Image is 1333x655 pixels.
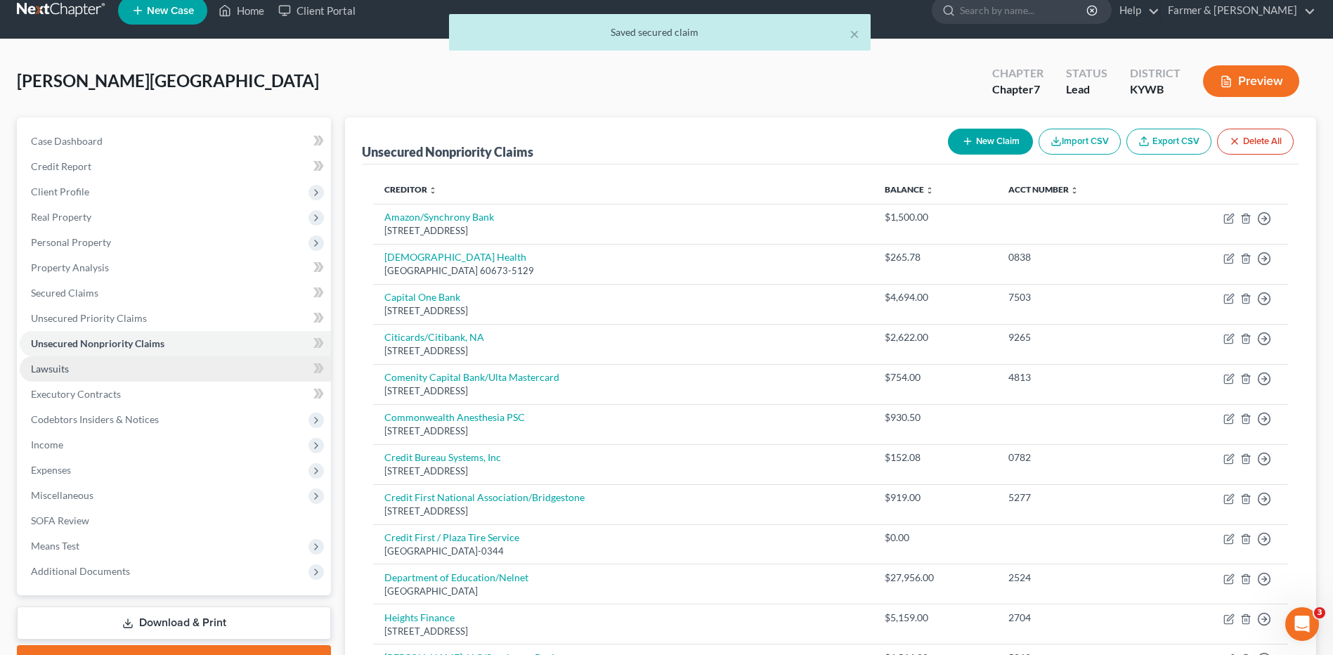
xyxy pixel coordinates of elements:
a: Executory Contracts [20,382,331,407]
div: $919.00 [885,491,986,505]
a: Credit Bureau Systems, Inc [384,451,501,463]
span: Expenses [31,464,71,476]
a: Comenity Capital Bank/Ulta Mastercard [384,371,559,383]
span: Property Analysis [31,261,109,273]
span: Client Profile [31,186,89,197]
span: Additional Documents [31,565,130,577]
div: 0838 [1008,250,1146,264]
button: Delete All [1217,129,1294,155]
i: unfold_more [925,186,934,195]
div: 0782 [1008,450,1146,465]
div: [STREET_ADDRESS] [384,465,861,478]
span: Secured Claims [31,287,98,299]
a: Credit First National Association/Bridgestone [384,491,585,503]
div: Chapter [992,65,1043,82]
div: Unsecured Nonpriority Claims [362,143,533,160]
div: [STREET_ADDRESS] [384,384,861,398]
div: 7503 [1008,290,1146,304]
button: × [850,25,859,42]
span: SOFA Review [31,514,89,526]
a: Download & Print [17,607,331,640]
a: [DEMOGRAPHIC_DATA] Health [384,251,526,263]
a: Property Analysis [20,255,331,280]
span: 7 [1034,82,1040,96]
span: Unsecured Nonpriority Claims [31,337,164,349]
div: [STREET_ADDRESS] [384,304,861,318]
div: Lead [1066,82,1107,98]
span: Unsecured Priority Claims [31,312,147,324]
a: Capital One Bank [384,291,460,303]
a: Citicards/Citibank, NA [384,331,484,343]
button: Preview [1203,65,1299,97]
div: $2,622.00 [885,330,986,344]
span: Credit Report [31,160,91,172]
a: Creditor unfold_more [384,184,437,195]
a: Secured Claims [20,280,331,306]
div: 4813 [1008,370,1146,384]
div: $4,694.00 [885,290,986,304]
div: District [1130,65,1181,82]
div: $930.50 [885,410,986,424]
div: Status [1066,65,1107,82]
i: unfold_more [1070,186,1079,195]
span: Means Test [31,540,79,552]
i: unfold_more [429,186,437,195]
div: [STREET_ADDRESS] [384,224,861,238]
div: 2704 [1008,611,1146,625]
button: Import CSV [1039,129,1121,155]
div: KYWB [1130,82,1181,98]
span: Executory Contracts [31,388,121,400]
a: Commonwealth Anesthesia PSC [384,411,525,423]
a: Heights Finance [384,611,455,623]
div: $152.08 [885,450,986,465]
a: Unsecured Nonpriority Claims [20,331,331,356]
div: [GEOGRAPHIC_DATA] [384,585,861,598]
a: Balance unfold_more [885,184,934,195]
span: [PERSON_NAME][GEOGRAPHIC_DATA] [17,70,319,91]
div: $0.00 [885,531,986,545]
span: New Case [147,6,194,16]
span: Real Property [31,211,91,223]
div: $5,159.00 [885,611,986,625]
span: Miscellaneous [31,489,93,501]
div: $1,500.00 [885,210,986,224]
a: Credit Report [20,154,331,179]
div: [GEOGRAPHIC_DATA] 60673-5129 [384,264,861,278]
span: Codebtors Insiders & Notices [31,413,159,425]
a: Case Dashboard [20,129,331,154]
a: Unsecured Priority Claims [20,306,331,331]
div: [STREET_ADDRESS] [384,424,861,438]
span: Income [31,439,63,450]
span: Case Dashboard [31,135,103,147]
iframe: Intercom live chat [1285,607,1319,641]
div: 2524 [1008,571,1146,585]
a: Credit First / Plaza Tire Service [384,531,519,543]
a: Lawsuits [20,356,331,382]
div: Chapter [992,82,1043,98]
div: [STREET_ADDRESS] [384,625,861,638]
div: Saved secured claim [460,25,859,39]
span: 3 [1314,607,1325,618]
div: 5277 [1008,491,1146,505]
span: Lawsuits [31,363,69,375]
a: Department of Education/Nelnet [384,571,528,583]
a: Export CSV [1126,129,1211,155]
div: [STREET_ADDRESS] [384,344,861,358]
div: [GEOGRAPHIC_DATA]-0344 [384,545,861,558]
a: Acct Number unfold_more [1008,184,1079,195]
button: New Claim [948,129,1033,155]
div: $265.78 [885,250,986,264]
div: $27,956.00 [885,571,986,585]
div: $754.00 [885,370,986,384]
div: [STREET_ADDRESS] [384,505,861,518]
a: SOFA Review [20,508,331,533]
span: Personal Property [31,236,111,248]
a: Amazon/Synchrony Bank [384,211,494,223]
div: 9265 [1008,330,1146,344]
